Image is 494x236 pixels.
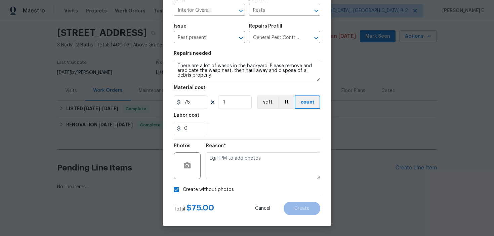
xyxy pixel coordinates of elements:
h5: Repairs Prefill [249,24,282,29]
h5: Repairs needed [174,51,211,56]
button: Create [284,202,320,215]
button: Open [312,6,321,15]
textarea: There are a lot of wasps in the backyard. Please remove and eradicate the wasp nest, then haul aw... [174,60,320,81]
h5: Issue [174,24,187,29]
h5: Material cost [174,85,205,90]
button: Cancel [244,202,281,215]
button: Open [312,33,321,43]
span: Cancel [255,206,270,211]
button: Open [236,6,246,15]
span: $ 75.00 [187,204,214,212]
h5: Photos [174,144,191,148]
div: Total [174,204,214,212]
span: Create [294,206,310,211]
h5: Reason* [206,144,226,148]
span: Create without photos [183,186,234,193]
button: ft [278,95,295,109]
button: Open [236,33,246,43]
button: sqft [257,95,278,109]
button: count [295,95,320,109]
h5: Labor cost [174,113,199,118]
